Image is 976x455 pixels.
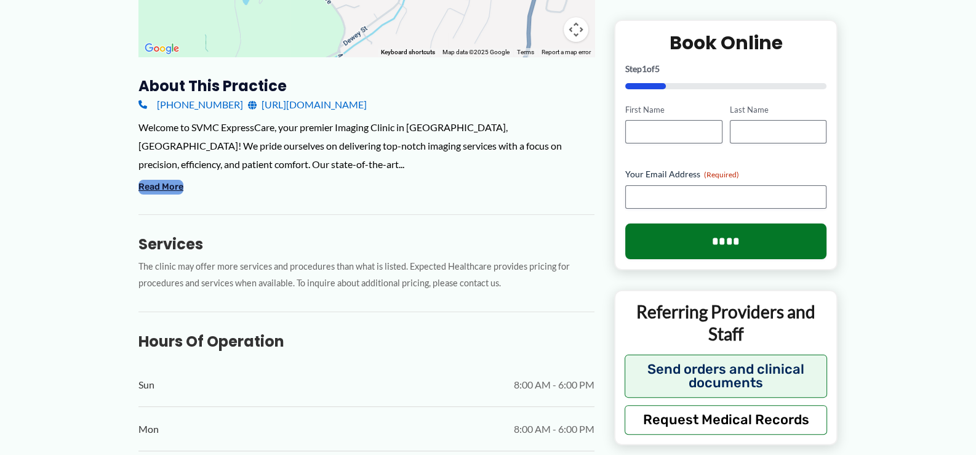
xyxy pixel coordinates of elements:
[704,171,739,180] span: (Required)
[514,420,594,438] span: 8:00 AM - 6:00 PM
[625,301,827,346] p: Referring Providers and Staff
[138,180,183,195] button: Read More
[625,355,827,398] button: Send orders and clinical documents
[248,95,367,114] a: [URL][DOMAIN_NAME]
[138,420,159,438] span: Mon
[730,104,826,116] label: Last Name
[381,48,435,57] button: Keyboard shortcuts
[142,41,182,57] img: Google
[517,49,534,55] a: Terms (opens in new tab)
[625,104,722,116] label: First Name
[442,49,510,55] span: Map data ©2025 Google
[514,376,594,394] span: 8:00 AM - 6:00 PM
[138,118,594,173] div: Welcome to SVMC ExpressCare, your premier Imaging Clinic in [GEOGRAPHIC_DATA], [GEOGRAPHIC_DATA]!...
[138,235,594,254] h3: Services
[625,31,826,55] h2: Book Online
[625,65,826,73] p: Step of
[138,259,594,292] p: The clinic may offer more services and procedures than what is listed. Expected Healthcare provid...
[542,49,591,55] a: Report a map error
[138,332,594,351] h3: Hours of Operation
[142,41,182,57] a: Open this area in Google Maps (opens a new window)
[655,63,660,74] span: 5
[564,17,588,42] button: Map camera controls
[138,95,243,114] a: [PHONE_NUMBER]
[138,376,154,394] span: Sun
[642,63,647,74] span: 1
[625,169,826,181] label: Your Email Address
[138,76,594,95] h3: About this practice
[625,405,827,435] button: Request Medical Records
